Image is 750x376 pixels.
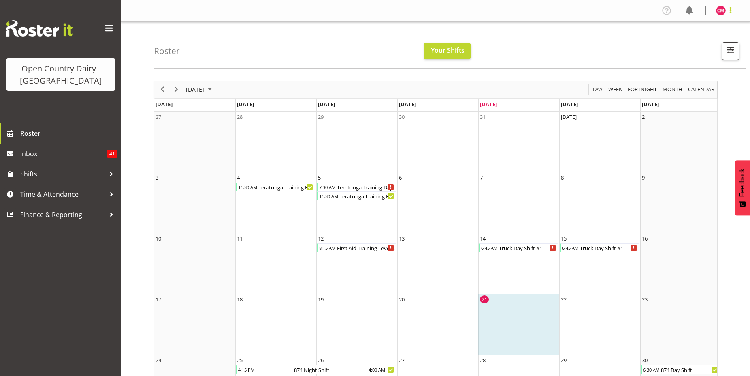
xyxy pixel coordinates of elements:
button: Next [171,84,182,95]
span: [DATE] [185,84,205,95]
div: First Aid Training Level 1 - Awarua Training Room Begin From Tuesday, August 12, 2025 at 8:15:00 ... [317,243,396,252]
div: 8:15 AM [318,244,336,252]
td: Saturday, August 16, 2025 [640,233,721,294]
button: August 2025 [185,84,215,95]
div: Teretonga Training Day [336,183,396,191]
div: 12 [318,234,324,243]
span: [DATE] [399,101,416,108]
div: previous period [156,81,169,98]
td: Wednesday, August 6, 2025 [397,172,478,233]
div: 21 [480,295,489,303]
div: 8 [561,174,564,182]
div: 874 Night Shift [255,365,368,374]
div: next period [169,81,183,98]
button: Timeline Day [592,84,604,95]
span: Your Shifts [431,46,464,55]
div: 3 [156,174,158,182]
span: [DATE] [318,101,335,108]
div: Truck Day Shift #1 Begin From Thursday, August 14, 2025 at 6:45:00 AM GMT+12:00 Ends At Thursday,... [479,243,558,252]
td: Friday, August 22, 2025 [559,294,640,355]
div: 4:15 PM [237,365,255,374]
div: 5 [318,174,321,182]
td: Wednesday, August 20, 2025 [397,294,478,355]
td: Sunday, July 27, 2025 [154,112,235,172]
td: Saturday, August 23, 2025 [640,294,721,355]
td: Sunday, August 10, 2025 [154,233,235,294]
div: 16 [642,234,648,243]
td: Tuesday, August 12, 2025 [316,233,397,294]
h4: Roster [154,46,180,56]
img: Rosterit website logo [6,20,73,37]
div: Truck Day Shift #1 [579,244,639,252]
div: 10 [156,234,161,243]
div: 11:30 AM [237,183,258,191]
div: 22 [561,295,567,303]
span: Month [662,84,683,95]
div: 30 [642,356,648,364]
div: 14 [480,234,486,243]
span: Week [607,84,623,95]
td: Tuesday, August 19, 2025 [316,294,397,355]
div: 30 [399,113,405,121]
td: Monday, August 11, 2025 [235,233,316,294]
div: 20 [399,295,405,303]
span: Finance & Reporting [20,208,105,221]
button: Fortnight [626,84,658,95]
div: 7:30 AM [318,183,336,191]
div: Teratonga Training Help [258,183,315,191]
span: [DATE] [480,101,497,108]
div: 25 [237,356,243,364]
div: Open Country Dairy - [GEOGRAPHIC_DATA] [14,62,107,87]
div: 26 [318,356,324,364]
div: 19 [318,295,324,303]
div: 6 [399,174,402,182]
td: Monday, August 18, 2025 [235,294,316,355]
div: 7 [480,174,483,182]
div: [DATE] [561,113,577,121]
div: 28 [237,113,243,121]
td: Wednesday, August 13, 2025 [397,233,478,294]
td: Sunday, August 3, 2025 [154,172,235,233]
div: 28 [480,356,486,364]
div: 27 [399,356,405,364]
div: First Aid Training Level 1 - Awarua Training Room [336,244,396,252]
span: Inbox [20,148,107,160]
div: 9 [642,174,645,182]
div: 11:30 AM [318,192,339,200]
td: Friday, August 15, 2025 [559,233,640,294]
div: 6:45 AM [561,244,579,252]
div: 29 [561,356,567,364]
div: Truck Day Shift #1 Begin From Friday, August 15, 2025 at 6:45:00 AM GMT+12:00 Ends At Friday, Aug... [560,243,639,252]
td: Sunday, August 17, 2025 [154,294,235,355]
div: 6:30 AM [642,365,660,374]
div: 23 [642,295,648,303]
div: 27 [156,113,161,121]
span: [DATE] [156,101,173,108]
button: Timeline Month [661,84,684,95]
span: Feedback [739,168,746,197]
div: 31 [480,113,486,121]
td: Thursday, August 21, 2025 [478,294,559,355]
td: Thursday, August 14, 2025 [478,233,559,294]
td: Friday, August 8, 2025 [559,172,640,233]
span: 41 [107,150,117,158]
img: christopher-mcrae7384.jpg [716,6,726,15]
div: Teratonga Training Help [339,192,396,200]
button: Your Shifts [424,43,471,59]
div: August 2025 [183,81,217,98]
td: Tuesday, August 5, 2025 [316,172,397,233]
span: Fortnight [627,84,658,95]
td: Monday, July 28, 2025 [235,112,316,172]
span: Time & Attendance [20,188,105,200]
td: Thursday, August 7, 2025 [478,172,559,233]
div: 24 [156,356,161,364]
div: 18 [237,295,243,303]
td: Saturday, August 9, 2025 [640,172,721,233]
button: Timeline Week [607,84,624,95]
button: Month [687,84,716,95]
span: Roster [20,127,117,140]
div: 15 [561,234,567,243]
div: 874 Day Shift [660,365,720,374]
div: 874 Night Shift Begin From Monday, August 25, 2025 at 4:15:00 PM GMT+12:00 Ends At Tuesday, Augus... [236,365,396,374]
div: 874 Day Shift Begin From Saturday, August 30, 2025 at 6:30:00 AM GMT+12:00 Ends At Saturday, Augu... [641,365,720,374]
